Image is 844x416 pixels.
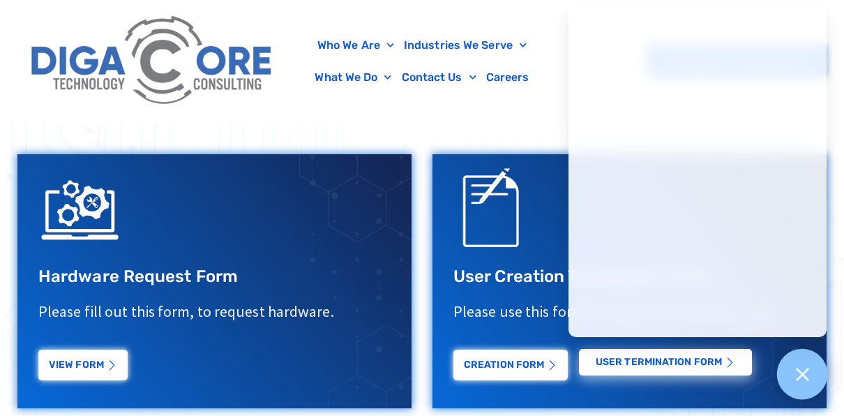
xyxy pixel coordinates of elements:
[310,61,396,94] a: What We Do
[287,29,557,94] nav: Menu
[453,168,537,252] img: Support Request Icon
[38,168,122,252] img: IT Support Icon
[399,29,532,61] a: Industries We Serve
[579,349,752,376] a: USER Termination Form
[397,61,481,94] a: Contact Us
[38,350,128,380] a: View Form
[596,357,722,367] span: USER Termination Form
[312,29,399,61] a: Who We Are
[38,302,391,322] p: Please fill out this form, to request hardware.
[453,302,806,322] p: Please use this form to create or terminate a user.
[24,7,280,116] img: Digacore Logo
[453,266,806,288] h3: User Creation Termination Form
[568,5,827,337] iframe: Chatgenie Messenger
[481,61,534,94] a: Careers
[453,350,568,380] a: Creation Form
[38,266,391,288] h3: Hardware Request Form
